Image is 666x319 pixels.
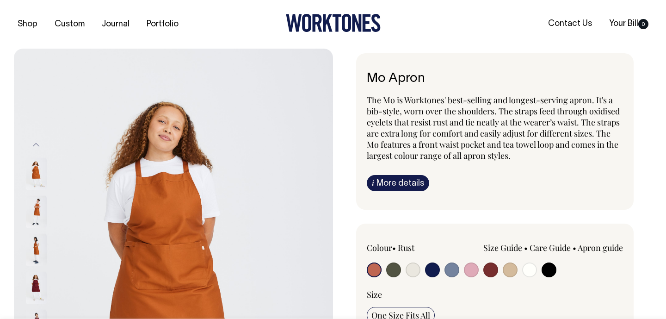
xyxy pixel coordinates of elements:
a: Journal [98,17,133,32]
a: Care Guide [530,242,571,253]
span: • [524,242,528,253]
h6: Mo Apron [367,72,623,86]
a: Contact Us [544,16,596,31]
a: Your Bill0 [605,16,652,31]
a: Custom [51,17,88,32]
img: rust [26,196,47,228]
img: rust [26,158,47,190]
a: Shop [14,17,41,32]
span: 0 [638,19,648,29]
a: Portfolio [143,17,182,32]
a: Apron guide [578,242,623,253]
img: burgundy [26,272,47,304]
span: • [573,242,576,253]
span: • [392,242,396,253]
label: Rust [398,242,414,253]
span: i [372,178,374,188]
img: rust [26,234,47,266]
div: Colour [367,242,469,253]
button: Previous [29,134,43,155]
div: Size [367,289,623,300]
a: iMore details [367,175,429,191]
a: Size Guide [483,242,522,253]
span: The Mo is Worktones' best-selling and longest-serving apron. It's a bib-style, worn over the shou... [367,94,620,161]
